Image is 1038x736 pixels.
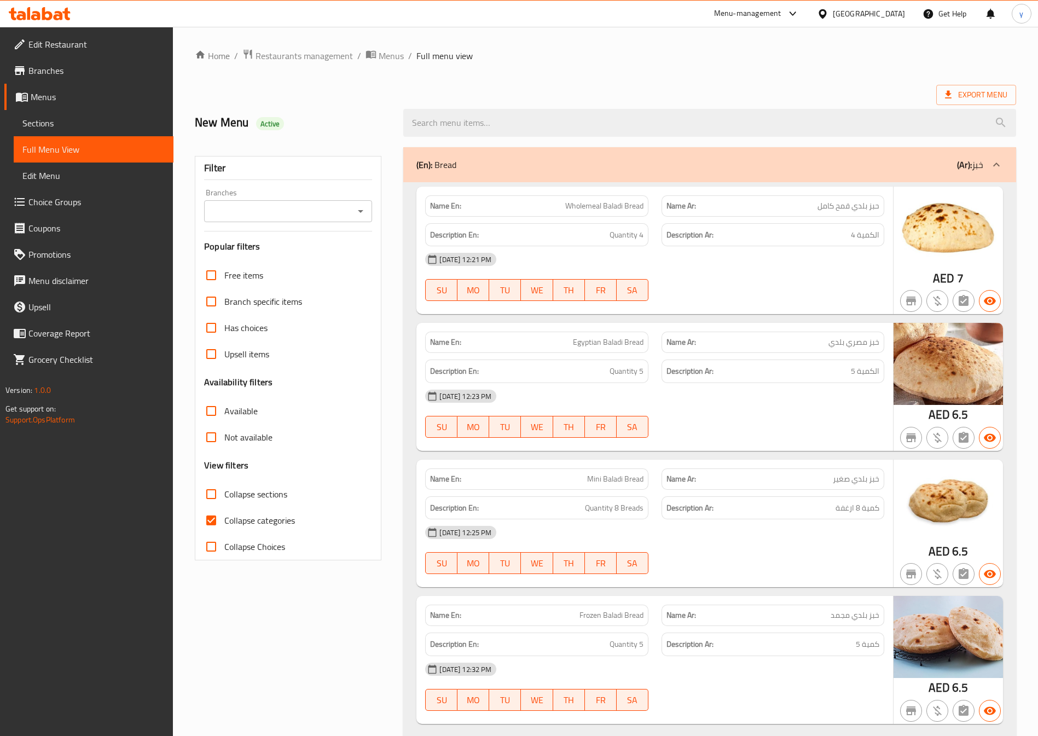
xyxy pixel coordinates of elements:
span: [DATE] 12:32 PM [435,664,496,675]
span: 7 [957,268,964,289]
span: WE [525,282,548,298]
button: FR [585,279,617,301]
span: Menus [379,49,404,62]
span: Quantity 8 Breads [585,501,643,515]
span: الكمية 4 [851,228,879,242]
span: WE [525,555,548,571]
span: AED [929,404,950,425]
span: Available [224,404,258,418]
span: Menus [31,90,165,103]
span: [DATE] 12:21 PM [435,254,496,265]
button: MO [457,689,489,711]
span: Quantity 5 [610,638,643,651]
a: Edit Menu [14,163,173,189]
button: Not has choices [953,427,975,449]
span: Version: [5,383,32,397]
span: FR [589,555,612,571]
img: mmw_638937098091950400 [894,187,1003,269]
span: Branch specific items [224,295,302,308]
h3: Availability filters [204,376,272,389]
p: Bread [416,158,456,171]
strong: Description Ar: [666,638,714,651]
span: الكمية 5 [851,364,879,378]
strong: Description Ar: [666,364,714,378]
span: TU [494,419,517,435]
span: Not available [224,431,272,444]
div: (En): Bread(Ar):خبز [403,147,1016,182]
span: SA [621,555,644,571]
strong: Description En: [430,501,479,515]
button: Available [979,290,1001,312]
div: Active [256,117,285,130]
span: خبز بلدي صغير [833,473,879,485]
a: Coupons [4,215,173,241]
img: mmw_638937097534443831 [894,596,1003,678]
span: Get support on: [5,402,56,416]
button: MO [457,552,489,574]
span: Free items [224,269,263,282]
button: FR [585,552,617,574]
img: mmw_638937096621561451 [894,323,1003,405]
strong: Name Ar: [666,473,696,485]
button: SA [617,279,648,301]
a: Menu disclaimer [4,268,173,294]
button: TH [553,552,585,574]
span: كمية 5 [856,638,879,651]
button: Available [979,700,1001,722]
a: Sections [14,110,173,136]
a: Branches [4,57,173,84]
button: Purchased item [926,290,948,312]
span: AED [929,677,950,698]
span: Mini Baladi Bread [587,473,643,485]
span: Collapse Choices [224,540,285,553]
span: FR [589,692,612,708]
p: خبز [957,158,983,171]
button: Not branch specific item [900,290,922,312]
span: حبز بلدي قمح كامل [817,200,879,212]
button: Purchased item [926,700,948,722]
a: Support.OpsPlatform [5,413,75,427]
b: (En): [416,157,432,173]
button: WE [521,416,553,438]
span: AED [929,541,950,562]
button: WE [521,689,553,711]
span: SU [430,555,453,571]
span: Quantity 4 [610,228,643,242]
button: SA [617,552,648,574]
button: TH [553,279,585,301]
span: SA [621,282,644,298]
span: TH [558,419,581,435]
span: SU [430,282,453,298]
strong: Name En: [430,337,461,348]
strong: Description En: [430,364,479,378]
button: Purchased item [926,563,948,585]
div: Menu-management [714,7,781,20]
a: Coverage Report [4,320,173,346]
a: Restaurants management [242,49,353,63]
a: Menus [366,49,404,63]
button: TU [489,279,521,301]
span: WE [525,419,548,435]
strong: Name Ar: [666,610,696,621]
button: TU [489,552,521,574]
span: 6.5 [952,677,968,698]
a: Menus [4,84,173,110]
span: Collapse sections [224,488,287,501]
span: Coupons [28,222,165,235]
span: MO [462,282,485,298]
b: (Ar): [957,157,972,173]
span: MO [462,692,485,708]
h3: View filters [204,459,248,472]
span: FR [589,419,612,435]
a: Edit Restaurant [4,31,173,57]
button: SU [425,416,457,438]
span: FR [589,282,612,298]
span: Restaurants management [256,49,353,62]
img: mmw_638937096211756619 [894,460,1003,542]
span: Upsell items [224,347,269,361]
strong: Description En: [430,228,479,242]
span: Upsell [28,300,165,314]
button: MO [457,416,489,438]
span: كمية 8 ارغفة [836,501,879,515]
strong: Name En: [430,610,461,621]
